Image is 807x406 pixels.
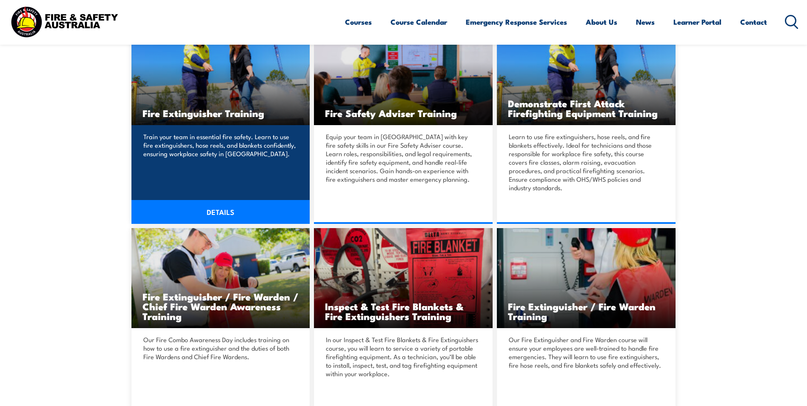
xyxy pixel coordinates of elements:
[497,228,676,328] a: Fire Extinguisher / Fire Warden Training
[586,11,617,33] a: About Us
[131,228,310,328] img: Fire Combo Awareness Day
[673,11,721,33] a: Learner Portal
[740,11,767,33] a: Contact
[143,108,299,118] h3: Fire Extinguisher Training
[131,228,310,328] a: Fire Extinguisher / Fire Warden / Chief Fire Warden Awareness Training
[314,25,493,125] a: Fire Safety Adviser Training
[508,98,664,118] h3: Demonstrate First Attack Firefighting Equipment Training
[143,335,296,361] p: Our Fire Combo Awareness Day includes training on how to use a fire extinguisher and the duties o...
[325,301,482,321] h3: Inspect & Test Fire Blankets & Fire Extinguishers Training
[345,11,372,33] a: Courses
[131,25,310,125] img: Fire Extinguisher Training
[509,132,661,192] p: Learn to use fire extinguishers, hose reels, and fire blankets effectively. Ideal for technicians...
[143,292,299,321] h3: Fire Extinguisher / Fire Warden / Chief Fire Warden Awareness Training
[466,11,567,33] a: Emergency Response Services
[509,335,661,369] p: Our Fire Extinguisher and Fire Warden course will ensure your employees are well-trained to handl...
[131,200,310,224] a: DETAILS
[636,11,655,33] a: News
[326,132,478,183] p: Equip your team in [GEOGRAPHIC_DATA] with key fire safety skills in our Fire Safety Adviser cours...
[325,108,482,118] h3: Fire Safety Adviser Training
[326,335,478,378] p: In our Inspect & Test Fire Blankets & Fire Extinguishers course, you will learn to service a vari...
[497,228,676,328] img: Fire Extinguisher Fire Warden Training
[391,11,447,33] a: Course Calendar
[143,132,296,158] p: Train your team in essential fire safety. Learn to use fire extinguishers, hose reels, and blanke...
[314,228,493,328] img: Inspect & Test Fire Blankets & Fire Extinguishers Training
[497,25,676,125] img: Demonstrate First Attack Firefighting Equipment
[314,25,493,125] img: Fire Safety Advisor
[497,25,676,125] a: Demonstrate First Attack Firefighting Equipment Training
[508,301,664,321] h3: Fire Extinguisher / Fire Warden Training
